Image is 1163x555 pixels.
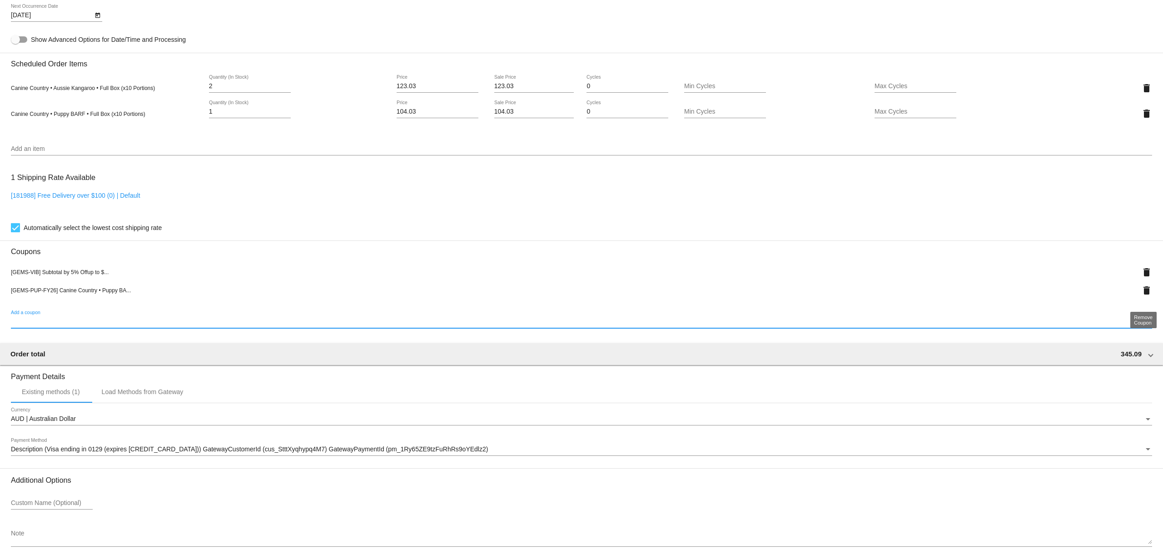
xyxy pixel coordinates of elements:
[11,476,1152,485] h3: Additional Options
[93,10,102,20] button: Open calendar
[11,415,76,422] span: AUD | Australian Dollar
[11,192,140,199] a: [181988] Free Delivery over $100 (0) | Default
[586,83,668,90] input: Cycles
[684,83,766,90] input: Min Cycles
[397,108,478,115] input: Price
[1141,267,1152,278] mat-icon: delete
[875,83,956,90] input: Max Cycles
[11,240,1152,256] h3: Coupons
[11,318,1152,325] input: Add a coupon
[11,53,1152,68] h3: Scheduled Order Items
[1141,108,1152,119] mat-icon: delete
[494,83,574,90] input: Sale Price
[11,168,95,187] h3: 1 Shipping Rate Available
[11,287,131,294] span: [GEMS-PUP-FY26] Canine Country • Puppy BA...
[11,500,93,507] input: Custom Name (Optional)
[1141,83,1152,94] mat-icon: delete
[11,269,109,275] span: [GEMS-VIB] Subtotal by 5% Offup to $...
[11,85,155,91] span: Canine Country • Aussie Kangaroo • Full Box (x10 Portions)
[11,365,1152,381] h3: Payment Details
[11,111,145,117] span: Canine Country • Puppy BARF • Full Box (x10 Portions)
[22,388,80,395] div: Existing methods (1)
[875,108,956,115] input: Max Cycles
[209,108,291,115] input: Quantity (In Stock)
[494,108,574,115] input: Sale Price
[102,388,184,395] div: Load Methods from Gateway
[586,108,668,115] input: Cycles
[31,35,186,44] span: Show Advanced Options for Date/Time and Processing
[209,83,291,90] input: Quantity (In Stock)
[10,350,45,358] span: Order total
[11,445,488,453] span: Description (Visa ending in 0129 (expires [CREDIT_CARD_DATA])) GatewayCustomerId (cus_StttXyqhypq...
[397,83,478,90] input: Price
[11,12,93,19] input: Next Occurrence Date
[11,145,1152,153] input: Add an item
[24,222,162,233] span: Automatically select the lowest cost shipping rate
[684,108,766,115] input: Min Cycles
[11,446,1152,453] mat-select: Payment Method
[11,415,1152,423] mat-select: Currency
[1141,285,1152,296] mat-icon: delete
[1121,350,1142,358] span: 345.09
